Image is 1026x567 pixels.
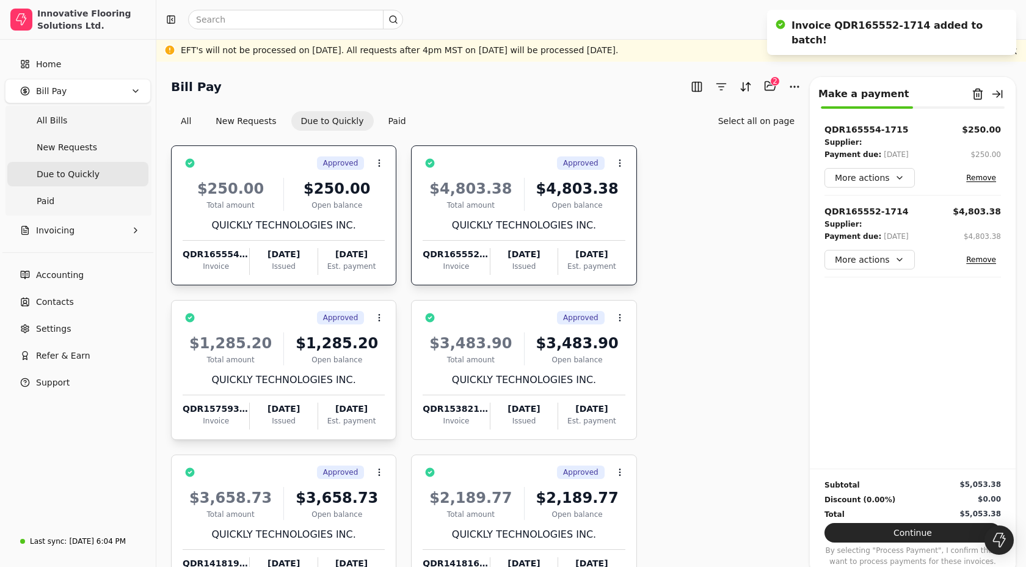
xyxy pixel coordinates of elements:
div: [DATE] [558,403,625,415]
a: Home [5,52,151,76]
div: QDR165552-1714 [824,205,909,218]
span: Approved [563,158,598,169]
button: Refer & Earn [5,343,151,368]
div: $4,803.38 [953,205,1001,218]
span: Due to Quickly [37,168,100,181]
button: Select all on page [708,111,804,131]
div: Total amount [183,354,278,365]
button: New Requests [206,111,286,131]
div: [DATE] [884,148,909,161]
div: $3,658.73 [289,487,385,509]
div: $250.00 [970,149,1001,160]
div: $4,803.38 [529,178,625,200]
div: Open balance [289,354,385,365]
div: [DATE] 6:04 PM [69,536,126,547]
span: Settings [36,323,71,335]
a: Paid [7,189,148,213]
div: $4,803.38 [423,178,518,200]
a: New Requests [7,135,148,159]
div: $3,483.90 [423,332,518,354]
div: [DATE] [318,248,385,261]
div: Supplier: [824,136,862,148]
span: Invoicing [36,224,75,237]
button: More [785,77,804,97]
button: Invoicing [5,218,151,243]
div: $1,285.20 [289,332,385,354]
button: Due to Quickly [291,111,374,131]
div: $2,189.77 [423,487,518,509]
div: Last sync: [30,536,67,547]
div: QUICKLY TECHNOLOGIES INC. [183,218,385,233]
span: New Requests [37,141,97,154]
div: [DATE] [884,230,909,243]
div: [DATE] [490,248,558,261]
a: Contacts [5,290,151,314]
div: [DATE] [250,248,317,261]
p: By selecting "Process Payment", I confirm that I want to process payments for these invoices. [824,545,1001,567]
div: QUICKLY TECHNOLOGIES INC. [183,373,385,387]
div: Open balance [529,509,625,520]
div: Issued [250,415,317,426]
div: Total amount [423,200,518,211]
button: Bill Pay [5,79,151,103]
a: Last sync:[DATE] 6:04 PM [5,530,151,552]
div: Open balance [289,509,385,520]
div: Total amount [423,354,518,365]
div: Total [824,508,845,521]
div: QUICKLY TECHNOLOGIES INC. [423,527,625,542]
div: Discount (0.00%) [824,494,895,506]
div: QDR165554-1715 [183,248,249,261]
div: $5,053.38 [959,508,1001,519]
div: $250.00 [289,178,385,200]
span: Bill Pay [36,85,67,98]
div: QDR165552-1714 [423,248,489,261]
div: 2 [770,76,780,86]
div: Issued [490,415,558,426]
div: Payment due: [824,148,881,161]
button: Support [5,370,151,395]
div: Invoice filter options [171,111,416,131]
div: Est. payment [558,261,625,272]
div: Open balance [529,200,625,211]
div: Total amount [183,200,278,211]
div: Innovative Flooring Solutions Ltd. [37,7,145,32]
button: More actions [824,250,915,269]
span: All Bills [37,114,67,127]
button: $250.00 [970,148,1001,161]
div: Issued [250,261,317,272]
div: Est. payment [318,261,385,272]
input: Search [188,10,403,29]
div: Invoice [183,261,249,272]
div: $3,658.73 [183,487,278,509]
div: Est. payment [558,415,625,426]
span: Approved [323,312,358,323]
div: [DATE] [318,403,385,415]
div: Est. payment [318,415,385,426]
a: Settings [5,316,151,341]
div: Subtotal [824,479,860,491]
div: EFT's will not be processed on [DATE]. All requests after 4pm MST on [DATE] will be processed [DA... [181,44,619,57]
button: All [171,111,201,131]
div: Invoice [183,415,249,426]
span: Approved [563,312,598,323]
div: QDR153821-1135 [423,403,489,415]
button: $4,803.38 [964,230,1001,243]
div: Payment due: [824,230,881,243]
button: Sort [736,77,755,97]
div: $4,803.38 [964,231,1001,242]
a: Due to Quickly [7,162,148,186]
button: More actions [824,168,915,188]
div: $2,189.77 [529,487,625,509]
div: Invoice QDR165552-1714 added to batch! [791,18,992,48]
div: [DATE] [558,248,625,261]
a: Accounting [5,263,151,287]
button: Paid [379,111,416,131]
div: Invoice [423,415,489,426]
a: All Bills [7,108,148,133]
span: Refer & Earn [36,349,90,362]
div: $1,285.20 [183,332,278,354]
span: Contacts [36,296,74,309]
div: Supplier: [824,218,862,230]
span: Paid [37,195,54,208]
div: $250.00 [962,123,1001,136]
